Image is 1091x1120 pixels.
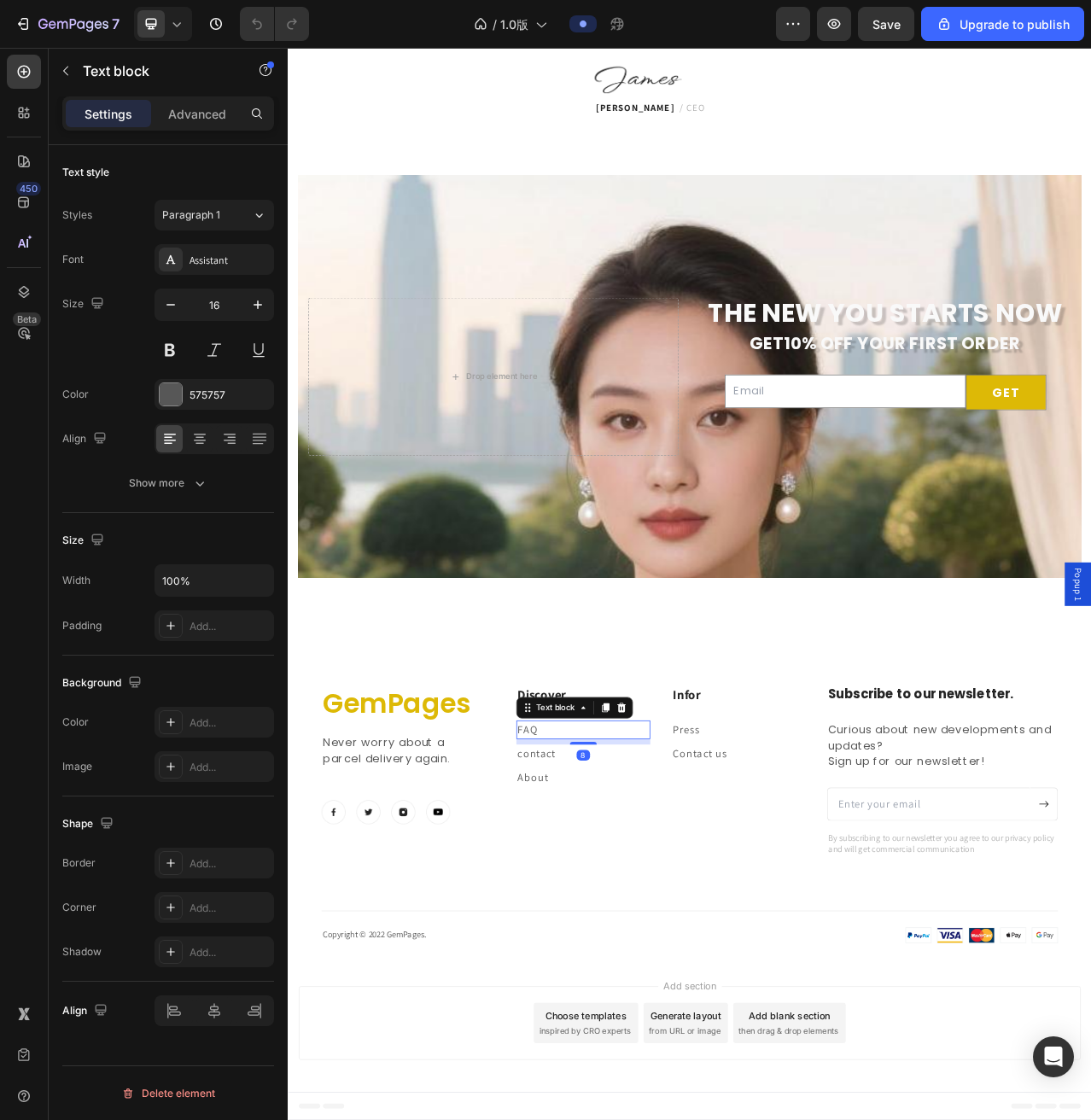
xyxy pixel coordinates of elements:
[62,1000,111,1023] div: Align
[62,900,96,915] div: Corner
[62,855,96,871] div: Border
[62,387,89,402] div: Color
[689,814,980,836] p: Subscribe to our newsletter.
[1033,1036,1074,1077] div: Open Intercom Messenger
[491,860,658,880] p: Press
[190,253,270,268] div: Assistant
[129,475,208,492] div: Show more
[393,69,493,85] strong: [PERSON_NAME]
[13,164,1012,676] div: Background Image
[499,69,531,85] span: / CEO
[62,759,92,774] div: Image
[62,207,92,223] div: Styles
[899,429,933,452] div: GET
[589,363,934,393] strong: GET10% OFF YOUR FIRST ORDER
[13,312,41,326] div: Beta
[293,860,318,878] a: FAQ
[87,960,118,990] img: Alt Image
[44,814,262,859] p: GemPages
[190,901,270,916] div: Add...
[162,207,220,223] span: Paragraph 1
[13,164,1012,676] div: Overlay
[293,814,460,836] p: Discover
[936,15,1070,33] div: Upgrade to publish
[557,417,865,460] input: Email
[368,895,385,909] div: 8
[62,165,109,180] div: Text style
[493,15,497,33] span: /
[62,672,145,695] div: Background
[16,182,41,195] div: 450
[62,1080,274,1107] button: Delete element
[293,891,341,909] a: contact
[312,834,370,849] div: Text block
[293,922,332,940] a: About
[7,7,127,41] button: 7
[190,760,270,775] div: Add...
[62,468,274,499] button: Show more
[112,14,120,34] p: 7
[858,7,914,41] button: Save
[921,7,1084,41] button: Upgrade to publish
[190,715,270,731] div: Add...
[391,24,502,58] img: Alt Image
[62,944,102,960] div: Shadow
[155,200,274,230] button: Paragraph 1
[872,17,901,32] span: Save
[85,105,132,123] p: Settings
[62,573,90,588] div: Width
[190,388,270,403] div: 575757
[687,943,946,986] input: Enter your email
[288,48,1091,1120] iframe: Design area
[500,15,528,33] span: 1.0版
[190,856,270,872] div: Add...
[190,619,270,634] div: Add...
[62,529,108,552] div: Size
[62,252,84,267] div: Font
[131,960,162,990] img: Alt Image
[62,813,117,836] div: Shape
[999,663,1016,705] span: Popup 1
[155,565,273,596] input: Auto
[491,814,658,836] p: Infor
[491,890,658,911] p: Contact us
[866,418,966,462] button: GET
[43,960,73,990] img: Alt Image
[536,316,988,361] strong: THE NEW YOU STARTS NOW
[240,7,309,41] div: Undo/Redo
[83,61,228,81] p: Text block
[228,413,318,427] div: Drop element here
[44,896,262,917] p: parcel delivery again.
[62,715,89,730] div: Color
[62,618,102,633] div: Padding
[190,945,270,960] div: Add...
[62,293,108,316] div: Size
[168,105,226,123] p: Advanced
[176,960,207,990] img: Alt Image
[121,1083,215,1104] div: Delete element
[689,860,980,921] p: Curious about new developments and updates? Sign up for our newsletter!
[44,876,262,896] p: Never worry about a
[62,428,110,451] div: Align
[689,1001,980,1030] p: By subscribing to our newsletter you agree to our privacy policy and will get commercial communic...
